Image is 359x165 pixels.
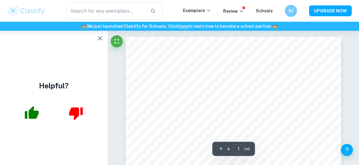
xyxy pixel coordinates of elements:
h6: We just launched Clastify for Schools. Click to learn how to become a school partner. [1,23,358,30]
button: Help and Feedback [341,144,353,156]
img: Clastify logo [7,5,46,17]
span: 🏫 [82,24,87,29]
a: here [179,24,188,29]
a: Schools [256,8,273,13]
span: / 46 [244,146,250,152]
button: UPGRADE NOW [309,5,352,16]
button: NJ [285,5,297,17]
button: Fullscreen [111,35,123,47]
h4: Helpful? [39,80,69,91]
h6: NJ [288,8,295,14]
span: 🏫 [272,24,277,29]
p: Review [223,8,244,14]
p: Exemplars [183,7,211,14]
input: Search for any exemplars... [66,2,145,19]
